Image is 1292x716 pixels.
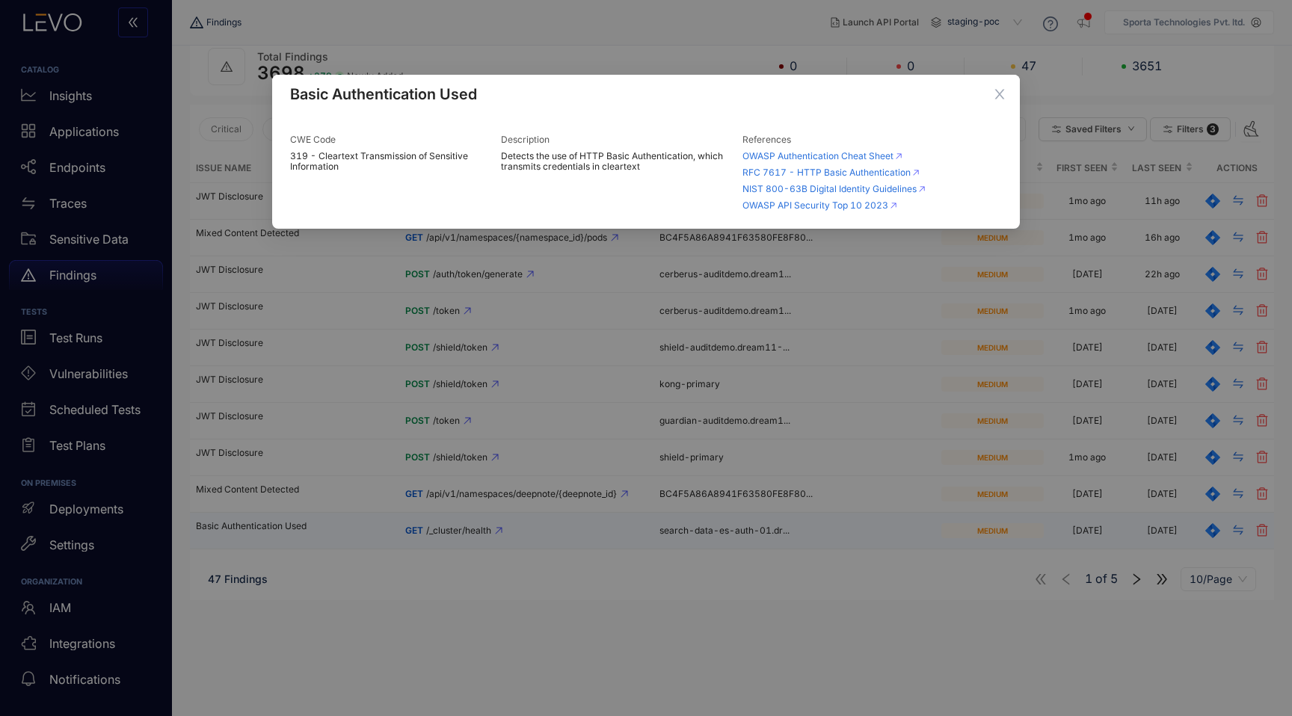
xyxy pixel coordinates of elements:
span: close [993,87,1006,101]
span: References [742,134,791,145]
span: Basic Authentication Used [290,87,1002,102]
a: OWASP API Security Top 10 2023 [742,200,896,211]
span: Description [501,134,550,145]
a: NIST 800-63B Digital Identity Guidelines [742,184,925,194]
a: RFC 7617 - HTTP Basic Authentication [742,167,919,178]
span: 319 - Cleartext Transmission of Sensitive Information [290,151,489,172]
span: Detects the use of HTTP Basic Authentication, which transmits credentials in cleartext [501,151,730,172]
span: CWE Code [290,134,336,145]
button: Close [979,75,1020,115]
a: OWASP Authentication Cheat Sheet [742,151,902,161]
